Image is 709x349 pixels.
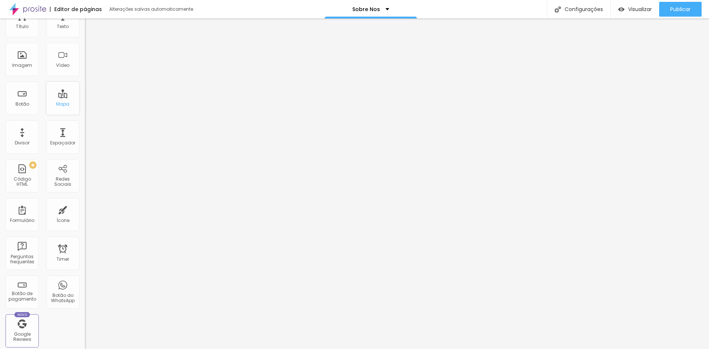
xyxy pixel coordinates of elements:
iframe: Editor [85,18,709,349]
span: Visualizar [628,6,652,12]
span: Publicar [670,6,691,12]
div: Alterações salvas automaticamente [109,7,194,11]
div: Google Reviews [7,332,37,342]
div: Formulário [10,218,34,223]
div: Botão de pagamento [7,291,37,302]
div: Mapa [56,102,69,107]
div: Novo [14,312,30,317]
div: Redes Sociais [48,177,77,187]
img: Icone [555,6,561,13]
div: Perguntas frequentes [7,254,37,265]
div: Botão do WhatsApp [48,293,77,304]
div: Editor de páginas [50,7,102,12]
div: Ícone [56,218,69,223]
div: Botão [16,102,29,107]
div: Código HTML [7,177,37,187]
div: Título [16,24,28,29]
div: Timer [56,257,69,262]
div: Divisor [15,140,30,146]
div: Texto [57,24,69,29]
button: Visualizar [611,2,659,17]
div: Imagem [12,63,32,68]
img: view-1.svg [618,6,624,13]
p: Sobre Nos [352,7,380,12]
div: Espaçador [50,140,75,146]
button: Publicar [659,2,702,17]
div: Vídeo [56,63,69,68]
